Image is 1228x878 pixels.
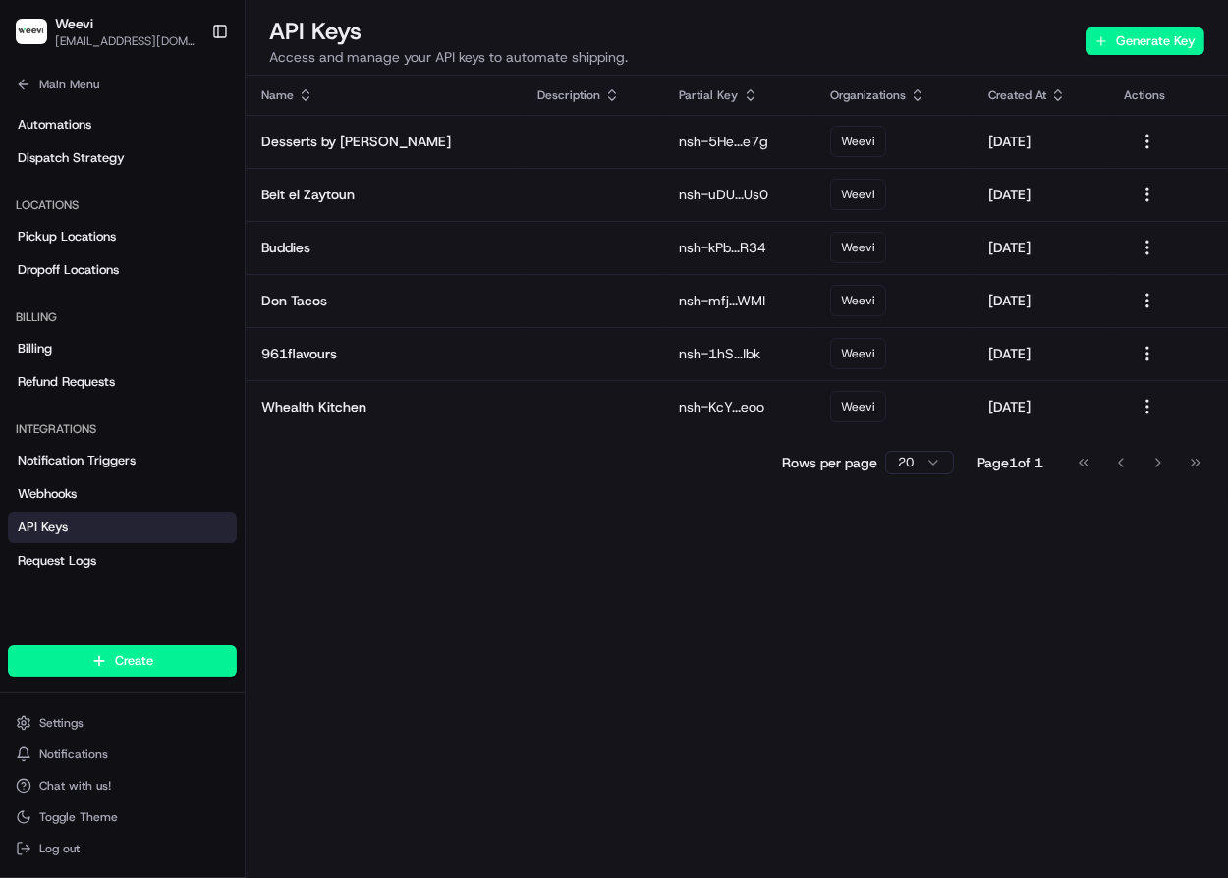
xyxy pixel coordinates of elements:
[8,803,237,831] button: Toggle Theme
[8,366,237,398] a: Refund Requests
[8,8,203,55] button: WeeviWeevi[EMAIL_ADDRESS][DOMAIN_NAME]
[680,87,799,103] div: Partial Key
[8,142,237,174] a: Dispatch Strategy
[18,552,96,570] span: Request Logs
[39,778,111,794] span: Chat with us!
[261,291,506,310] p: Don Tacos
[18,261,119,279] span: Dropoff Locations
[8,709,237,737] button: Settings
[830,391,886,422] div: Weevi
[830,87,957,103] div: Organizations
[8,545,237,576] a: Request Logs
[8,413,237,445] div: Integrations
[8,512,237,543] a: API Keys
[39,841,80,856] span: Log out
[55,33,195,49] button: [EMAIL_ADDRESS][DOMAIN_NAME]
[988,185,1093,204] p: [DATE]
[1086,27,1204,55] button: Generate Key
[115,652,153,670] span: Create
[680,185,799,204] p: nsh-uDU...Us0
[39,385,150,405] span: Knowledge Base
[39,304,55,320] img: 1736555255976-a54dd68f-1ca7-489b-9aae-adbdc363a1c4
[18,116,91,134] span: Automations
[163,303,170,319] span: •
[680,344,799,363] p: nsh-1hS...Ibk
[20,387,35,403] div: 📗
[830,126,886,157] div: Weevi
[261,132,506,151] p: Desserts by [PERSON_NAME]
[537,87,648,103] div: Description
[988,291,1093,310] p: [DATE]
[988,344,1093,363] p: [DATE]
[261,397,506,416] p: Whealth Kitchen
[139,432,238,448] a: Powered byPylon
[166,387,182,403] div: 💻
[20,19,59,58] img: Nash
[334,192,358,216] button: Start new chat
[988,132,1093,151] p: [DATE]
[305,250,358,274] button: See all
[8,221,237,252] a: Pickup Locations
[680,291,799,310] p: nsh-mfj...WMI
[186,385,315,405] span: API Documentation
[18,519,68,536] span: API Keys
[782,453,877,472] p: Rows per page
[988,238,1093,257] p: [DATE]
[12,377,158,412] a: 📗Knowledge Base
[8,835,237,862] button: Log out
[8,254,237,286] a: Dropoff Locations
[261,238,506,257] p: Buddies
[830,232,886,263] div: Weevi
[18,452,136,469] span: Notification Triggers
[830,285,886,316] div: Weevi
[18,373,115,391] span: Refund Requests
[1125,87,1213,103] div: Actions
[39,715,84,731] span: Settings
[830,338,886,369] div: Weevi
[8,645,237,677] button: Create
[8,741,237,768] button: Notifications
[8,109,237,140] a: Automations
[41,187,77,222] img: 4281594248423_2fcf9dad9f2a874258b8_72.png
[174,303,214,319] span: [DATE]
[18,149,125,167] span: Dispatch Strategy
[39,746,108,762] span: Notifications
[18,340,52,357] span: Billing
[18,228,116,246] span: Pickup Locations
[55,14,93,33] button: Weevi
[195,433,238,448] span: Pylon
[16,19,47,45] img: Weevi
[680,238,799,257] p: nsh-kPb...R34
[8,190,237,221] div: Locations
[61,303,159,319] span: [PERSON_NAME]
[39,77,99,92] span: Main Menu
[88,206,270,222] div: We're available if you need us!
[8,71,237,98] button: Main Menu
[8,478,237,510] a: Webhooks
[39,809,118,825] span: Toggle Theme
[20,285,51,316] img: Asif Zaman Khan
[680,397,799,416] p: nsh-KcY...eoo
[8,445,237,476] a: Notification Triggers
[680,132,799,151] p: nsh-5He...e7g
[51,126,324,146] input: Clear
[20,78,358,109] p: Welcome 👋
[988,397,1093,416] p: [DATE]
[8,333,237,364] a: Billing
[158,377,323,412] a: 💻API Documentation
[977,453,1043,472] div: Page 1 of 1
[8,772,237,799] button: Chat with us!
[261,87,506,103] div: Name
[20,254,132,270] div: Past conversations
[830,179,886,210] div: Weevi
[8,302,237,333] div: Billing
[988,87,1093,103] div: Created At
[261,344,506,363] p: 961flavours
[88,187,322,206] div: Start new chat
[20,187,55,222] img: 1736555255976-a54dd68f-1ca7-489b-9aae-adbdc363a1c4
[269,16,628,47] h2: API Keys
[261,185,506,204] p: Beit el Zaytoun
[269,47,628,67] p: Access and manage your API keys to automate shipping.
